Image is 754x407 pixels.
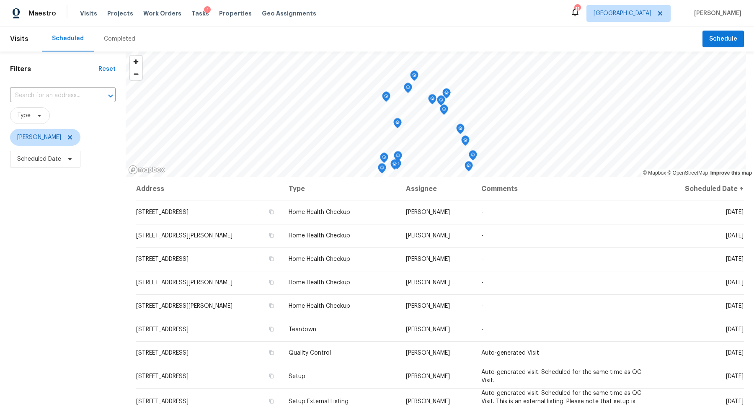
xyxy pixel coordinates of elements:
[710,170,752,176] a: Improve this map
[726,280,744,286] span: [DATE]
[481,303,483,309] span: -
[406,233,450,239] span: [PERSON_NAME]
[406,399,450,404] span: [PERSON_NAME]
[262,9,316,18] span: Geo Assignments
[406,256,450,262] span: [PERSON_NAME]
[442,88,451,101] div: Map marker
[440,105,448,118] div: Map marker
[107,9,133,18] span: Projects
[289,350,331,356] span: Quality Control
[461,136,470,149] div: Map marker
[726,374,744,379] span: [DATE]
[393,118,402,131] div: Map marker
[268,278,275,286] button: Copy Address
[406,374,450,379] span: [PERSON_NAME]
[105,90,116,102] button: Open
[130,56,142,68] button: Zoom in
[136,374,188,379] span: [STREET_ADDRESS]
[594,9,651,18] span: [GEOGRAPHIC_DATA]
[404,83,412,96] div: Map marker
[481,327,483,332] span: -
[726,256,744,262] span: [DATE]
[289,327,316,332] span: Teardown
[268,232,275,239] button: Copy Address
[481,209,483,215] span: -
[136,350,188,356] span: [STREET_ADDRESS]
[702,31,744,48] button: Schedule
[80,9,97,18] span: Visits
[726,233,744,239] span: [DATE]
[289,209,350,215] span: Home Health Checkup
[52,34,84,43] div: Scheduled
[130,68,142,80] button: Zoom out
[657,177,744,201] th: Scheduled Date ↑
[456,124,465,137] div: Map marker
[289,303,350,309] span: Home Health Checkup
[382,92,390,105] div: Map marker
[406,209,450,215] span: [PERSON_NAME]
[481,369,641,384] span: Auto-generated visit. Scheduled for the same time as QC Visit.
[268,325,275,333] button: Copy Address
[128,165,165,175] a: Mapbox homepage
[289,280,350,286] span: Home Health Checkup
[726,350,744,356] span: [DATE]
[10,89,92,102] input: Search for an address...
[17,111,31,120] span: Type
[289,233,350,239] span: Home Health Checkup
[393,159,401,172] div: Map marker
[399,177,475,201] th: Assignee
[709,34,737,44] span: Schedule
[204,6,211,15] div: 1
[643,170,666,176] a: Mapbox
[667,170,708,176] a: OpenStreetMap
[481,233,483,239] span: -
[191,10,209,16] span: Tasks
[475,177,657,201] th: Comments
[378,163,386,176] div: Map marker
[481,280,483,286] span: -
[406,350,450,356] span: [PERSON_NAME]
[469,150,477,163] div: Map marker
[390,160,399,173] div: Map marker
[136,177,282,201] th: Address
[428,94,436,107] div: Map marker
[289,256,350,262] span: Home Health Checkup
[410,71,418,84] div: Map marker
[268,349,275,356] button: Copy Address
[437,95,445,108] div: Map marker
[481,350,539,356] span: Auto-generated Visit
[104,35,135,43] div: Completed
[465,161,473,174] div: Map marker
[406,327,450,332] span: [PERSON_NAME]
[28,9,56,18] span: Maestro
[268,208,275,216] button: Copy Address
[17,133,61,142] span: [PERSON_NAME]
[136,303,232,309] span: [STREET_ADDRESS][PERSON_NAME]
[726,327,744,332] span: [DATE]
[268,372,275,380] button: Copy Address
[726,303,744,309] span: [DATE]
[289,374,305,379] span: Setup
[268,255,275,263] button: Copy Address
[143,9,181,18] span: Work Orders
[17,155,61,163] span: Scheduled Date
[691,9,741,18] span: [PERSON_NAME]
[726,209,744,215] span: [DATE]
[394,151,402,164] div: Map marker
[726,399,744,404] span: [DATE]
[10,65,98,73] h1: Filters
[98,65,116,73] div: Reset
[268,397,275,405] button: Copy Address
[219,9,252,18] span: Properties
[136,280,232,286] span: [STREET_ADDRESS][PERSON_NAME]
[10,30,28,48] span: Visits
[136,327,188,332] span: [STREET_ADDRESS]
[380,153,388,166] div: Map marker
[282,177,399,201] th: Type
[136,256,188,262] span: [STREET_ADDRESS]
[136,209,188,215] span: [STREET_ADDRESS]
[289,399,349,404] span: Setup External Listing
[406,303,450,309] span: [PERSON_NAME]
